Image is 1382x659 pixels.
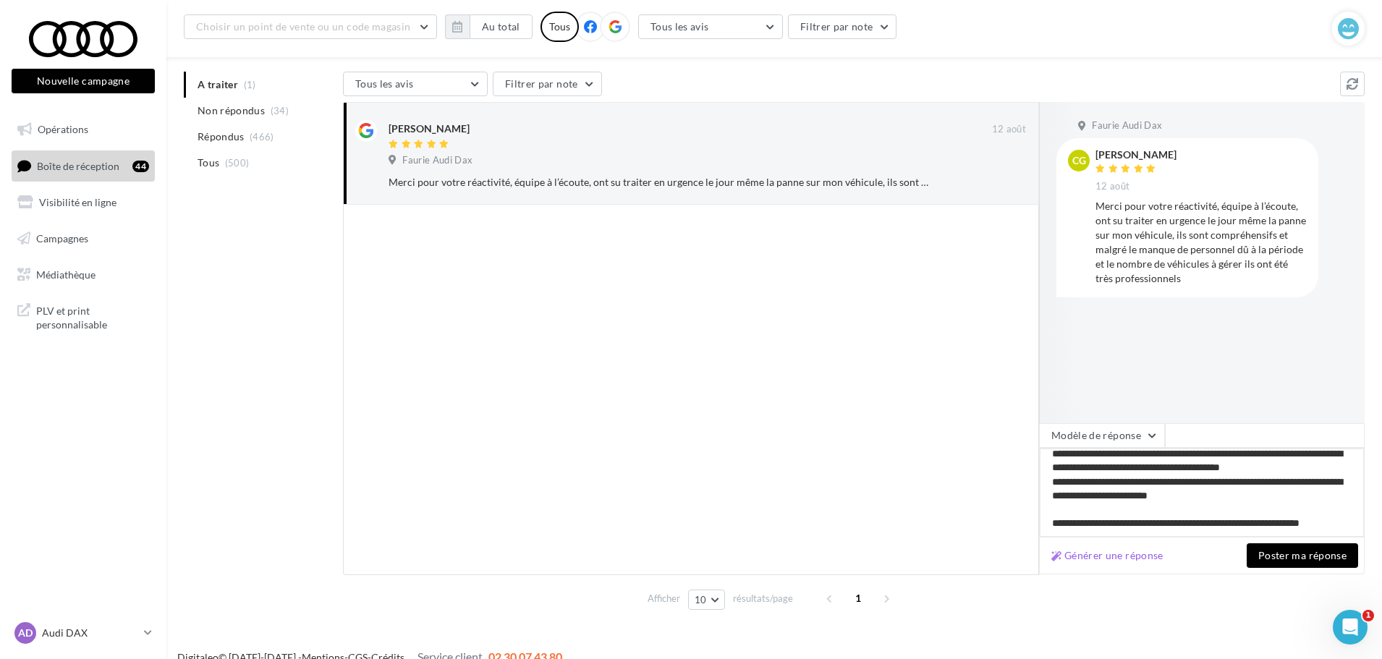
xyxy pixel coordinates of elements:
span: Tous [198,156,219,170]
a: Campagnes [9,224,158,254]
span: 10 [695,594,707,605]
button: 10 [688,590,725,610]
span: (500) [225,157,250,169]
span: Afficher [648,592,680,605]
span: (34) [271,105,289,116]
span: Visibilité en ligne [39,196,116,208]
span: Choisir un point de vente ou un code magasin [196,20,410,33]
span: Opérations [38,123,88,135]
span: 12 août [1095,180,1129,193]
a: Boîte de réception44 [9,150,158,182]
span: CG [1072,153,1086,168]
div: Merci pour votre réactivité, équipe à l’écoute, ont su traiter en urgence le jour même la panne s... [1095,199,1307,286]
span: Non répondus [198,103,265,118]
span: Médiathèque [36,268,96,280]
button: Au total [445,14,533,39]
span: (466) [250,131,274,143]
span: Tous les avis [650,20,709,33]
p: Audi DAX [42,626,138,640]
span: Tous les avis [355,77,414,90]
div: 44 [132,161,149,172]
span: Répondus [198,129,245,144]
iframe: Intercom live chat [1333,610,1368,645]
span: 1 [1362,610,1374,621]
a: PLV et print personnalisable [9,295,158,338]
a: Visibilité en ligne [9,187,158,218]
span: 12 août [992,123,1026,136]
button: Tous les avis [343,72,488,96]
span: AD [18,626,33,640]
a: AD Audi DAX [12,619,155,647]
button: Tous les avis [638,14,783,39]
span: Campagnes [36,232,88,245]
span: 1 [847,587,870,610]
span: Faurie Audi Dax [1092,119,1162,132]
button: Choisir un point de vente ou un code magasin [184,14,437,39]
button: Générer une réponse [1046,547,1169,564]
button: Filtrer par note [493,72,602,96]
span: Faurie Audi Dax [402,154,472,167]
div: Tous [540,12,579,42]
div: [PERSON_NAME] [1095,150,1177,160]
button: Modèle de réponse [1039,423,1165,448]
a: Opérations [9,114,158,145]
span: résultats/page [733,592,793,605]
button: Au total [470,14,533,39]
div: [PERSON_NAME] [389,122,470,136]
span: PLV et print personnalisable [36,301,149,332]
button: Poster ma réponse [1247,543,1358,568]
a: Médiathèque [9,260,158,290]
button: Nouvelle campagne [12,69,155,93]
button: Filtrer par note [788,14,897,39]
div: Merci pour votre réactivité, équipe à l’écoute, ont su traiter en urgence le jour même la panne s... [389,175,932,190]
span: Boîte de réception [37,159,119,171]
